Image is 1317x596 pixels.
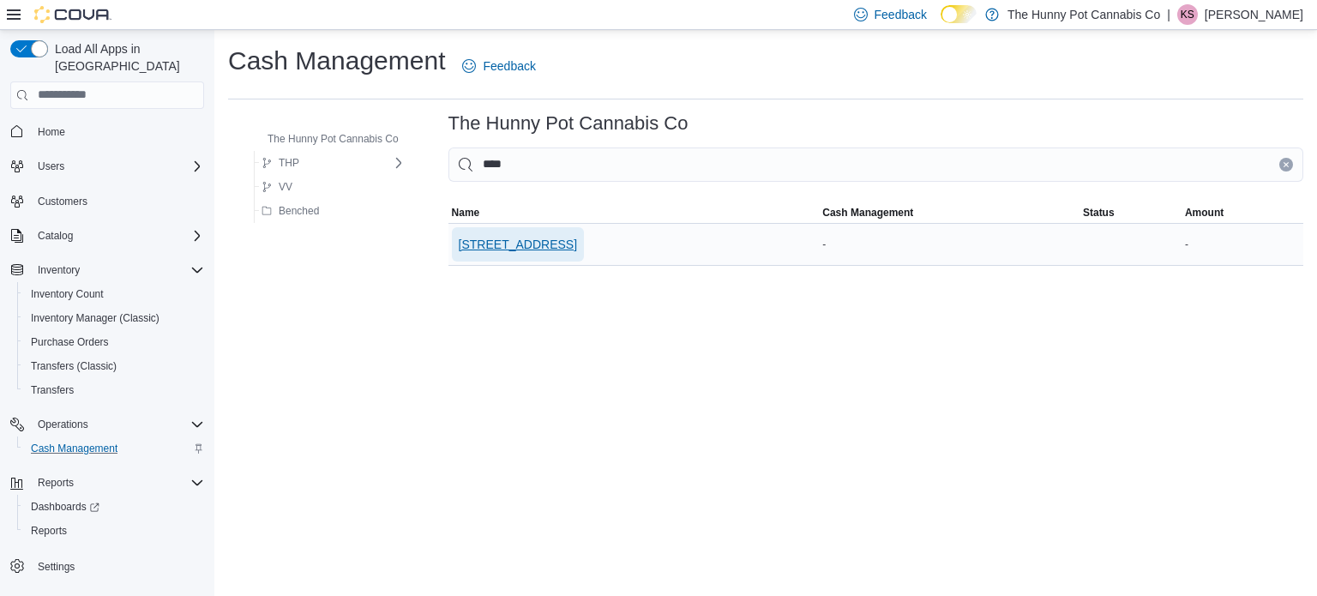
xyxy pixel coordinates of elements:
span: Amount [1185,206,1224,220]
span: Feedback [483,57,535,75]
span: Catalog [38,229,73,243]
a: Dashboards [17,495,211,519]
span: Cash Management [24,438,204,459]
button: Reports [17,519,211,543]
span: Dark Mode [941,23,941,24]
span: Purchase Orders [31,335,109,349]
button: Operations [3,412,211,436]
span: Home [38,125,65,139]
button: The Hunny Pot Cannabis Co [244,129,406,149]
button: Transfers [17,378,211,402]
span: The Hunny Pot Cannabis Co [268,132,399,146]
span: Benched [279,204,319,218]
span: Inventory Manager (Classic) [31,311,159,325]
button: VV [255,177,299,197]
button: Reports [31,473,81,493]
button: Status [1079,202,1182,223]
a: Inventory Manager (Classic) [24,308,166,328]
span: Purchase Orders [24,332,204,352]
button: Operations [31,414,95,435]
button: Benched [255,201,326,221]
button: Catalog [3,224,211,248]
a: Reports [24,521,74,541]
p: The Hunny Pot Cannabis Co [1007,4,1160,25]
button: Name [448,202,820,223]
span: Inventory [38,263,80,277]
span: Customers [31,190,204,212]
span: Feedback [875,6,927,23]
span: Cash Management [31,442,117,455]
span: Catalog [31,226,204,246]
button: Users [31,156,71,177]
a: Home [31,122,72,142]
button: [STREET_ADDRESS] [452,227,584,262]
button: Catalog [31,226,80,246]
span: Reports [24,521,204,541]
span: Inventory Manager (Classic) [24,308,204,328]
span: Transfers (Classic) [24,356,204,376]
button: Inventory Manager (Classic) [17,306,211,330]
span: Home [31,121,204,142]
span: Users [38,160,64,173]
span: VV [279,180,292,194]
span: Dashboards [24,497,204,517]
input: This is a search bar. As you type, the results lower in the page will automatically filter. [448,147,1303,182]
button: Users [3,154,211,178]
span: Inventory [31,260,204,280]
img: Cova [34,6,111,23]
span: Reports [38,476,74,490]
span: THP [279,156,299,170]
span: Reports [31,524,67,538]
a: Purchase Orders [24,332,116,352]
a: Settings [31,557,81,577]
h1: Cash Management [228,44,445,78]
button: Transfers (Classic) [17,354,211,378]
a: Inventory Count [24,284,111,304]
button: Amount [1182,202,1303,223]
span: Cash Management [822,206,913,220]
button: Customers [3,189,211,214]
button: Settings [3,553,211,578]
div: Kandice Sparks [1177,4,1198,25]
span: [STREET_ADDRESS] [459,236,577,253]
span: Status [1083,206,1115,220]
a: Dashboards [24,497,106,517]
span: Transfers [24,380,204,400]
button: Reports [3,471,211,495]
a: Feedback [455,49,542,83]
input: Dark Mode [941,5,977,23]
span: KS [1181,4,1194,25]
button: Clear input [1279,158,1293,172]
div: - [819,234,1079,255]
button: Inventory [3,258,211,282]
button: Home [3,119,211,144]
span: Transfers [31,383,74,397]
button: THP [255,153,306,173]
button: Cash Management [17,436,211,461]
a: Transfers (Classic) [24,356,123,376]
span: Settings [31,555,204,576]
h3: The Hunny Pot Cannabis Co [448,113,689,134]
p: | [1167,4,1170,25]
button: Purchase Orders [17,330,211,354]
span: Inventory Count [31,287,104,301]
p: [PERSON_NAME] [1205,4,1303,25]
a: Transfers [24,380,81,400]
button: Inventory [31,260,87,280]
span: Transfers (Classic) [31,359,117,373]
button: Cash Management [819,202,1079,223]
span: Reports [31,473,204,493]
span: Dashboards [31,500,99,514]
span: Name [452,206,480,220]
button: Inventory Count [17,282,211,306]
span: Operations [31,414,204,435]
span: Operations [38,418,88,431]
a: Customers [31,191,94,212]
div: - [1182,234,1303,255]
span: Load All Apps in [GEOGRAPHIC_DATA] [48,40,204,75]
span: Settings [38,560,75,574]
span: Customers [38,195,87,208]
span: Inventory Count [24,284,204,304]
a: Cash Management [24,438,124,459]
span: Users [31,156,204,177]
